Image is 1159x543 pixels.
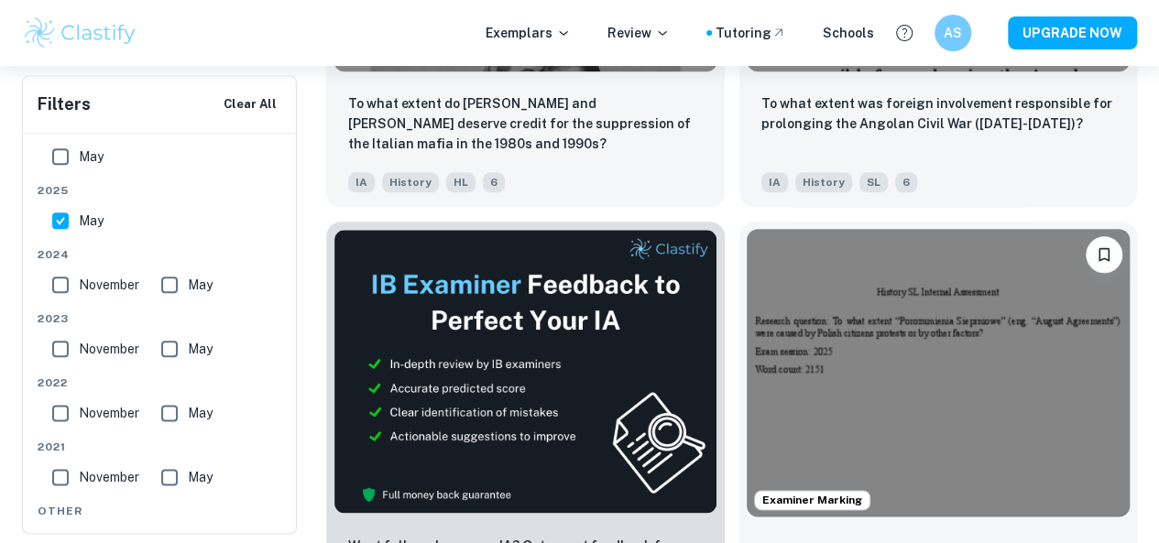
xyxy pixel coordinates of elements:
[755,492,869,508] span: Examiner Marking
[79,147,104,167] span: May
[38,182,283,199] span: 2025
[486,23,571,43] p: Exemplars
[483,172,505,192] span: 6
[38,92,91,117] h6: Filters
[446,172,476,192] span: HL
[761,93,1116,134] p: To what extent was foreign involvement responsible for prolonging the Angolan Civil War (1975-2002)?
[38,503,283,519] span: Other
[795,172,852,192] span: History
[79,467,139,487] span: November
[79,403,139,423] span: November
[38,246,283,263] span: 2024
[188,339,213,359] span: May
[188,275,213,295] span: May
[761,172,788,192] span: IA
[38,310,283,327] span: 2023
[79,339,139,359] span: November
[188,467,213,487] span: May
[716,23,786,43] a: Tutoring
[823,23,874,43] a: Schools
[79,275,139,295] span: November
[935,15,971,51] button: AS
[895,172,917,192] span: 6
[333,229,717,514] img: Thumbnail
[348,93,703,154] p: To what extent do Giovanni Falcone and Paolo Borsellino deserve credit for the suppression of the...
[348,172,375,192] span: IA
[859,172,888,192] span: SL
[188,403,213,423] span: May
[79,211,104,231] span: May
[1086,236,1122,273] button: Bookmark
[382,172,439,192] span: History
[943,23,964,43] h6: AS
[1008,16,1137,49] button: UPGRADE NOW
[747,229,1131,516] img: History IA example thumbnail: To what extent “Porozumienia Sieprniowe
[607,23,670,43] p: Review
[219,91,281,118] button: Clear All
[22,15,138,51] img: Clastify logo
[889,17,920,49] button: Help and Feedback
[38,439,283,455] span: 2021
[38,375,283,391] span: 2022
